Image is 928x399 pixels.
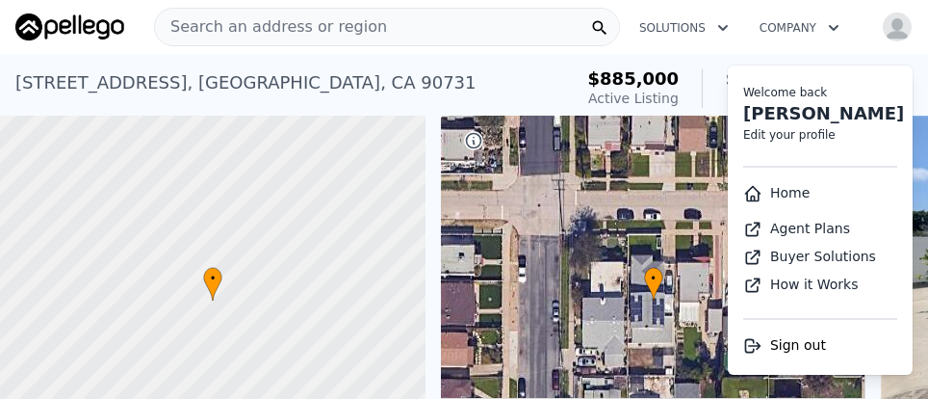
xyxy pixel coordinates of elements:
span: • [203,270,222,287]
a: [PERSON_NAME] [743,103,904,123]
div: [STREET_ADDRESS] , [GEOGRAPHIC_DATA] , CA 90731 [15,69,477,96]
a: How it Works [743,277,859,292]
a: Home [743,185,810,200]
div: • [644,267,663,301]
a: Edit your profile [743,128,836,142]
a: Buyer Solutions [743,249,876,264]
img: Pellego [15,13,124,40]
span: • [644,270,663,287]
img: avatar [882,12,913,42]
button: Solutions [624,11,744,45]
a: Agent Plans [743,221,850,236]
div: • [203,267,222,301]
div: Pellego ARV [726,89,836,108]
span: $885,000 [588,68,680,89]
span: Sign out [770,337,826,353]
button: Sign out [743,335,826,356]
span: Search an address or region [155,15,387,39]
span: Active Listing [588,91,679,106]
div: Welcome back [743,85,897,100]
button: Company [744,11,855,45]
span: $1,006,000 [726,68,836,89]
